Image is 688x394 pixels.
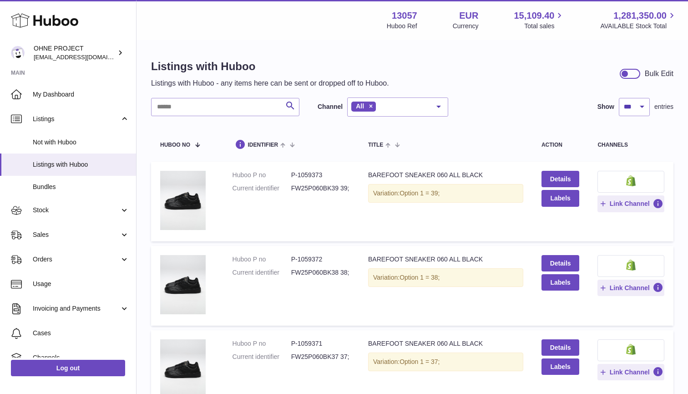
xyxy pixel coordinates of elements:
span: Cases [33,329,129,338]
img: support@ohneproject.com [11,46,25,60]
dt: Huboo P no [233,339,291,348]
span: Invoicing and Payments [33,304,120,313]
div: Huboo Ref [387,22,417,31]
span: Orders [33,255,120,264]
div: OHNE PROJECT [34,44,116,61]
div: BAREFOOT SNEAKER 060 ALL BLACK [368,171,523,179]
div: Variation: [368,268,523,287]
strong: EUR [459,10,478,22]
span: Link Channel [610,200,650,208]
span: [EMAIL_ADDRESS][DOMAIN_NAME] [34,53,134,61]
dt: Current identifier [233,184,291,193]
button: Labels [541,274,580,291]
a: Details [541,171,580,187]
img: shopify-small.png [626,344,636,355]
span: Link Channel [610,284,650,292]
dd: P-1059373 [291,171,350,179]
span: Sales [33,230,120,239]
a: Details [541,339,580,356]
img: BAREFOOT SNEAKER 060 ALL BLACK [160,255,206,314]
span: identifier [248,142,278,148]
div: action [541,142,580,148]
div: channels [597,142,664,148]
img: shopify-small.png [626,260,636,271]
div: Bulk Edit [645,69,673,79]
dt: Current identifier [233,268,291,277]
dd: FW25P060BK37 37; [291,353,350,361]
a: Details [541,255,580,271]
span: Bundles [33,183,129,191]
div: Variation: [368,353,523,371]
span: 15,109.40 [514,10,554,22]
span: Option 1 = 38; [400,274,440,281]
span: AVAILABLE Stock Total [600,22,677,31]
dt: Huboo P no [233,171,291,179]
span: Option 1 = 39; [400,189,440,197]
a: 1,281,350.00 AVAILABLE Stock Total [600,10,677,31]
span: My Dashboard [33,90,129,99]
span: entries [654,102,673,111]
dd: FW25P060BK38 38; [291,268,350,277]
span: 1,281,350.00 [613,10,667,22]
strong: 13057 [392,10,417,22]
span: title [368,142,383,148]
dd: P-1059371 [291,339,350,348]
span: All [356,102,364,110]
span: Option 1 = 37; [400,358,440,365]
div: BAREFOOT SNEAKER 060 ALL BLACK [368,255,523,264]
label: Channel [318,102,343,111]
span: Listings with Huboo [33,160,129,169]
span: Total sales [524,22,565,31]
button: Link Channel [597,280,664,296]
dt: Huboo P no [233,255,291,264]
p: Listings with Huboo - any items here can be sent or dropped off to Huboo. [151,78,389,88]
div: BAREFOOT SNEAKER 060 ALL BLACK [368,339,523,348]
img: shopify-small.png [626,175,636,186]
h1: Listings with Huboo [151,59,389,74]
div: Variation: [368,184,523,203]
span: Stock [33,206,120,215]
div: Currency [453,22,479,31]
span: Listings [33,115,120,123]
a: Log out [11,360,125,376]
a: 15,109.40 Total sales [514,10,565,31]
span: Not with Huboo [33,138,129,147]
span: Huboo no [160,142,190,148]
span: Usage [33,280,129,288]
label: Show [597,102,614,111]
button: Labels [541,358,580,375]
dd: FW25P060BK39 39; [291,184,350,193]
dt: Current identifier [233,353,291,361]
button: Labels [541,190,580,206]
button: Link Channel [597,364,664,380]
button: Link Channel [597,195,664,212]
span: Link Channel [610,368,650,376]
span: Channels [33,353,129,362]
dd: P-1059372 [291,255,350,264]
img: BAREFOOT SNEAKER 060 ALL BLACK [160,171,206,230]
